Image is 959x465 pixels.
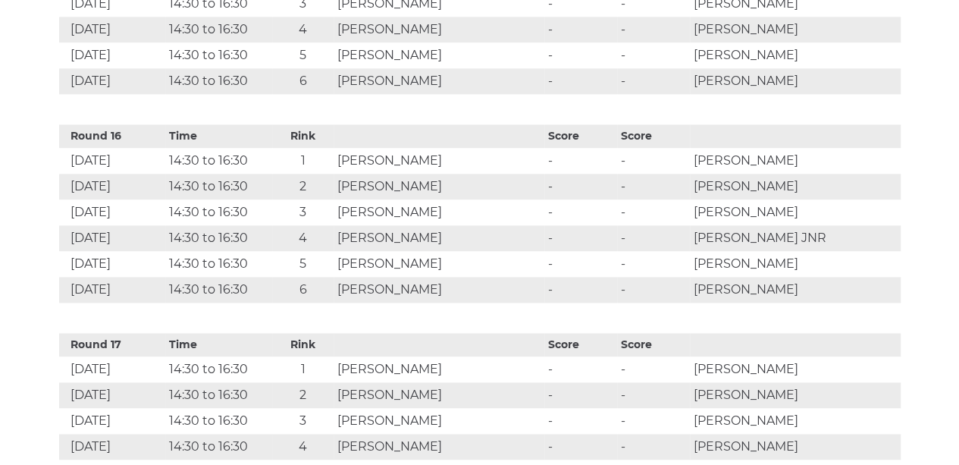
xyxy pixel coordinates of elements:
[272,174,334,200] td: 2
[617,17,690,42] td: -
[690,434,901,460] td: [PERSON_NAME]
[334,357,544,382] td: [PERSON_NAME]
[272,225,334,251] td: 4
[272,17,334,42] td: 4
[617,251,690,277] td: -
[59,277,166,303] td: [DATE]
[690,68,901,94] td: [PERSON_NAME]
[617,277,690,303] td: -
[334,200,544,225] td: [PERSON_NAME]
[544,124,617,148] th: Score
[690,408,901,434] td: [PERSON_NAME]
[59,434,166,460] td: [DATE]
[544,174,617,200] td: -
[617,382,690,408] td: -
[334,277,544,303] td: [PERSON_NAME]
[272,277,334,303] td: 6
[59,68,166,94] td: [DATE]
[165,277,272,303] td: 14:30 to 16:30
[544,148,617,174] td: -
[165,17,272,42] td: 14:30 to 16:30
[334,408,544,434] td: [PERSON_NAME]
[334,148,544,174] td: [PERSON_NAME]
[272,124,334,148] th: Rink
[690,357,901,382] td: [PERSON_NAME]
[334,68,544,94] td: [PERSON_NAME]
[690,200,901,225] td: [PERSON_NAME]
[165,200,272,225] td: 14:30 to 16:30
[617,68,690,94] td: -
[690,148,901,174] td: [PERSON_NAME]
[272,68,334,94] td: 6
[617,333,690,357] th: Score
[165,251,272,277] td: 14:30 to 16:30
[617,42,690,68] td: -
[165,124,272,148] th: Time
[690,42,901,68] td: [PERSON_NAME]
[544,225,617,251] td: -
[544,251,617,277] td: -
[272,434,334,460] td: 4
[272,200,334,225] td: 3
[272,148,334,174] td: 1
[165,408,272,434] td: 14:30 to 16:30
[544,17,617,42] td: -
[165,382,272,408] td: 14:30 to 16:30
[544,408,617,434] td: -
[334,42,544,68] td: [PERSON_NAME]
[165,333,272,357] th: Time
[544,200,617,225] td: -
[690,225,901,251] td: [PERSON_NAME] JNR
[59,382,166,408] td: [DATE]
[165,42,272,68] td: 14:30 to 16:30
[544,333,617,357] th: Score
[165,148,272,174] td: 14:30 to 16:30
[617,200,690,225] td: -
[690,174,901,200] td: [PERSON_NAME]
[334,174,544,200] td: [PERSON_NAME]
[59,357,166,382] td: [DATE]
[59,200,166,225] td: [DATE]
[165,68,272,94] td: 14:30 to 16:30
[59,251,166,277] td: [DATE]
[272,357,334,382] td: 1
[272,42,334,68] td: 5
[334,17,544,42] td: [PERSON_NAME]
[165,357,272,382] td: 14:30 to 16:30
[165,174,272,200] td: 14:30 to 16:30
[617,434,690,460] td: -
[59,225,166,251] td: [DATE]
[690,382,901,408] td: [PERSON_NAME]
[617,357,690,382] td: -
[334,434,544,460] td: [PERSON_NAME]
[59,148,166,174] td: [DATE]
[59,124,166,148] th: Round 16
[617,225,690,251] td: -
[59,333,166,357] th: Round 17
[59,408,166,434] td: [DATE]
[617,174,690,200] td: -
[544,277,617,303] td: -
[544,357,617,382] td: -
[165,225,272,251] td: 14:30 to 16:30
[544,42,617,68] td: -
[334,251,544,277] td: [PERSON_NAME]
[544,68,617,94] td: -
[617,148,690,174] td: -
[165,434,272,460] td: 14:30 to 16:30
[272,408,334,434] td: 3
[690,17,901,42] td: [PERSON_NAME]
[544,382,617,408] td: -
[617,408,690,434] td: -
[272,251,334,277] td: 5
[690,251,901,277] td: [PERSON_NAME]
[59,17,166,42] td: [DATE]
[544,434,617,460] td: -
[690,277,901,303] td: [PERSON_NAME]
[59,174,166,200] td: [DATE]
[334,225,544,251] td: [PERSON_NAME]
[272,333,334,357] th: Rink
[334,382,544,408] td: [PERSON_NAME]
[59,42,166,68] td: [DATE]
[272,382,334,408] td: 2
